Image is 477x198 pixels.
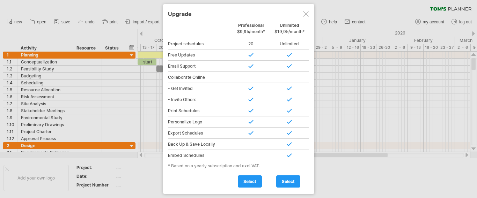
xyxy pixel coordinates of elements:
div: Personalize Logo [168,116,232,128]
div: Embed Schedules [168,150,232,161]
a: select [238,175,262,188]
span: $9,95/month* [237,29,265,34]
span: $19,95/month* [274,29,304,34]
div: - Invite Others [168,94,232,105]
div: Collaborate Online [168,72,232,83]
div: Export Schedules [168,128,232,139]
div: - Get Invited [168,83,232,94]
div: Email Support [168,61,232,72]
div: Unlimited [270,38,309,49]
div: Unlimited [270,23,309,38]
span: select [243,179,256,184]
div: Upgrade [168,7,309,20]
div: Back Up & Save Locally [168,139,232,150]
div: Project schedules [168,38,232,49]
span: select [282,179,295,184]
div: 20 [232,38,270,49]
div: Professional [232,23,270,38]
div: Free Updates [168,49,232,61]
div: * Based on a yearly subscription and excl VAT. [168,163,309,168]
a: select [276,175,300,188]
div: Print Schedules [168,105,232,116]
